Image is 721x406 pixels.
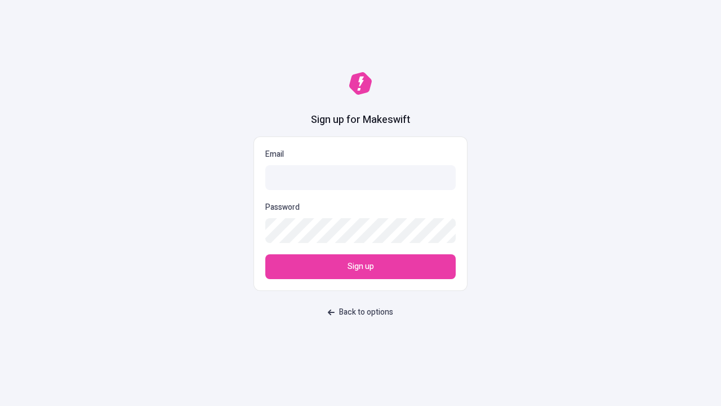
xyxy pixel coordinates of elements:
button: Sign up [265,254,456,279]
h1: Sign up for Makeswift [311,113,410,127]
span: Back to options [339,306,393,319]
input: Email [265,165,456,190]
p: Password [265,201,300,214]
button: Back to options [321,302,400,323]
span: Sign up [348,261,374,273]
p: Email [265,148,456,161]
